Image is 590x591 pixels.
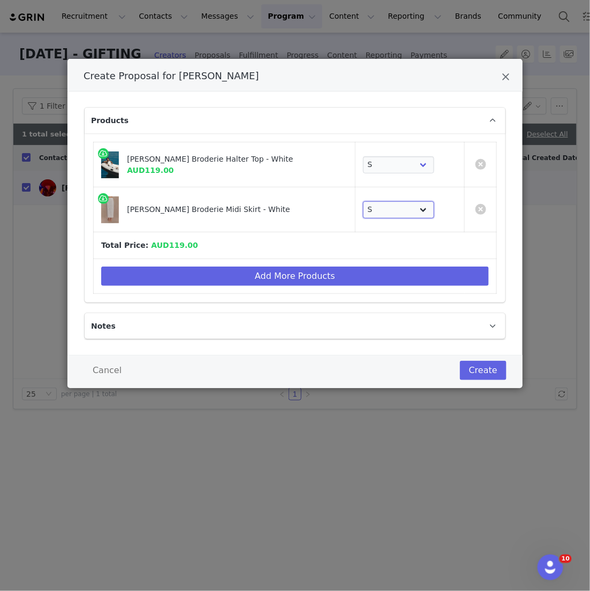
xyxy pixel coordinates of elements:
[91,115,128,126] span: Products
[538,555,563,580] iframe: Intercom live chat
[91,321,116,332] span: Notes
[460,361,506,380] button: Create
[67,59,523,388] div: Create Proposal for Anshel Lim
[101,151,119,178] img: 250425_MESHKI_S08_1422_FAVOURITE.jpg
[101,196,119,223] img: 250416_MESHKI_Viva2_33_1507.jpg
[101,241,148,249] b: Total Price:
[84,361,131,380] button: Cancel
[127,166,173,175] span: AUD119.00
[151,241,198,249] span: AUD119.00
[502,72,510,85] button: Close
[559,555,572,563] span: 10
[84,70,259,81] span: Create Proposal for [PERSON_NAME]
[127,204,325,215] div: [PERSON_NAME] Broderie Midi Skirt - White
[101,267,489,286] button: Add More Products
[127,154,325,165] div: [PERSON_NAME] Broderie Halter Top - White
